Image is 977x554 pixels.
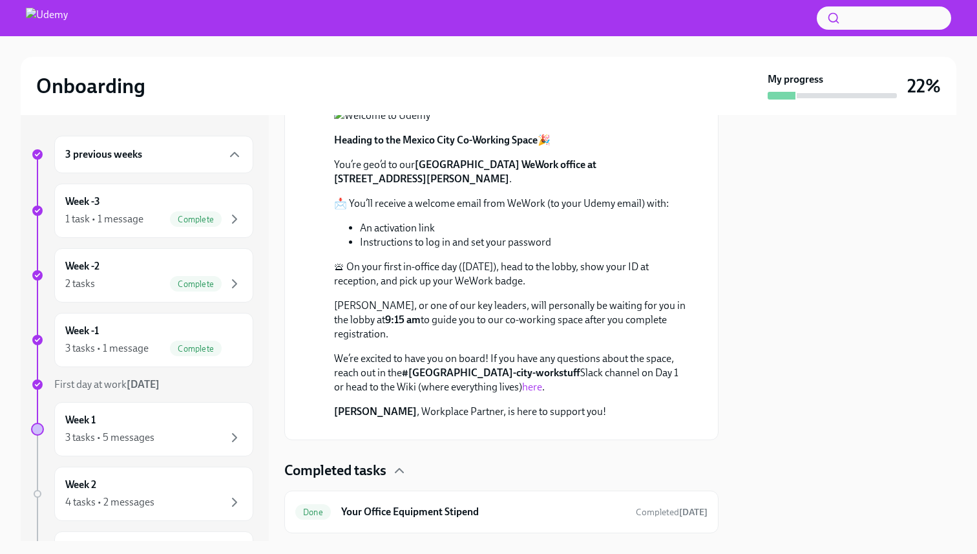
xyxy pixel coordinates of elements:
[402,367,580,379] strong: #[GEOGRAPHIC_DATA]-city-workstuff
[907,74,941,98] h3: 22%
[127,378,160,390] strong: [DATE]
[170,344,222,354] span: Complete
[31,184,253,238] a: Week -31 task • 1 messageComplete
[360,221,687,235] li: An activation link
[65,495,154,509] div: 4 tasks • 2 messages
[334,133,687,147] p: 🎉
[385,314,421,326] strong: 9:15 am
[65,413,96,427] h6: Week 1
[65,478,96,492] h6: Week 2
[31,402,253,456] a: Week 13 tasks • 5 messages
[54,378,160,390] span: First day at work
[65,147,142,162] h6: 3 previous weeks
[768,72,823,87] strong: My progress
[31,248,253,303] a: Week -22 tasksComplete
[65,431,154,445] div: 3 tasks • 5 messages
[170,279,222,289] span: Complete
[36,73,145,99] h2: Onboarding
[65,324,99,338] h6: Week -1
[31,467,253,521] a: Week 24 tasks • 2 messages
[334,158,687,186] p: You’re geo’d to our .
[295,502,708,522] a: DoneYour Office Equipment StipendCompleted[DATE]
[334,299,687,341] p: [PERSON_NAME], or one of our key leaders, will personally be waiting for you in the lobby at to g...
[341,505,625,519] h6: Your Office Equipment Stipend
[679,507,708,518] strong: [DATE]
[65,341,149,356] div: 3 tasks • 1 message
[65,195,100,209] h6: Week -3
[65,259,100,273] h6: Week -2
[334,352,687,394] p: We’re excited to have you on board! If you have any questions about the space, reach out in the S...
[65,212,143,226] div: 1 task • 1 message
[284,461,386,480] h4: Completed tasks
[636,506,708,518] span: August 27th, 2025 23:23
[334,405,687,419] p: , Workplace Partner, is here to support you!
[170,215,222,224] span: Complete
[636,507,708,518] span: Completed
[31,378,253,392] a: First day at work[DATE]
[295,507,331,517] span: Done
[284,461,719,480] div: Completed tasks
[334,158,596,185] strong: [GEOGRAPHIC_DATA] WeWork office at [STREET_ADDRESS][PERSON_NAME]
[54,136,253,173] div: 3 previous weeks
[31,313,253,367] a: Week -13 tasks • 1 messageComplete
[26,8,68,28] img: Udemy
[360,235,687,250] li: Instructions to log in and set your password
[334,405,417,418] strong: [PERSON_NAME]
[522,381,542,393] a: here
[334,109,599,123] button: Zoom image
[334,197,687,211] p: 📩 You’ll receive a welcome email from WeWork (to your Udemy email) with:
[334,260,687,288] p: 🛎 On your first in-office day ([DATE]), head to the lobby, show your ID at reception, and pick up...
[334,134,538,146] strong: Heading to the Mexico City Co-Working Space
[65,277,95,291] div: 2 tasks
